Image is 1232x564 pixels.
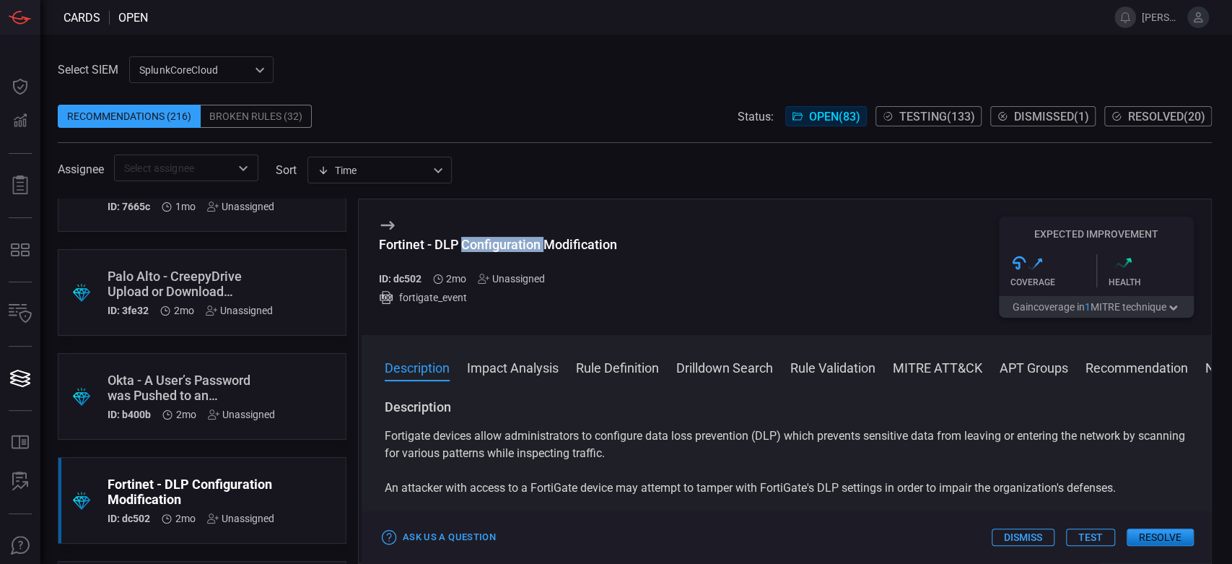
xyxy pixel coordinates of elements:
[1104,106,1212,126] button: Resolved(20)
[58,63,118,77] label: Select SIEM
[207,201,274,212] div: Unassigned
[276,163,297,177] label: sort
[478,273,545,285] div: Unassigned
[1142,12,1181,23] span: [PERSON_NAME][EMAIL_ADDRESS][PERSON_NAME][DOMAIN_NAME]
[3,361,38,396] button: Cards
[1085,358,1188,376] button: Recommendation
[1010,277,1096,287] div: Coverage
[1128,110,1205,123] span: Resolved ( 20 )
[990,106,1096,126] button: Dismissed(1)
[118,11,148,25] span: open
[379,273,421,285] h5: ID: dc502
[233,158,253,178] button: Open
[108,269,273,299] div: Palo Alto - CreepyDrive Upload or Download Detected (POLONIUM)
[790,358,875,376] button: Rule Validation
[385,428,1188,462] p: Fortigate devices allow administrators to configure data loss prevention (DLP) which prevents sen...
[118,159,230,177] input: Select assignee
[999,228,1194,240] h5: Expected Improvement
[3,69,38,104] button: Dashboard
[58,162,104,176] span: Assignee
[175,513,196,524] span: Jun 23, 2025 2:19 AM
[3,233,38,267] button: MITRE - Detection Posture
[893,358,982,376] button: MITRE ATT&CK
[208,409,275,420] div: Unassigned
[3,168,38,203] button: Reports
[467,358,559,376] button: Impact Analysis
[108,477,274,507] div: Fortinet - DLP Configuration Modification
[379,290,617,305] div: fortigate_event
[108,373,275,403] div: Okta - A User’s Password was Pushed to an Application
[992,529,1054,546] button: Dismiss
[785,106,867,126] button: Open(83)
[174,305,194,316] span: Jun 23, 2025 2:20 AM
[809,110,860,123] span: Open ( 83 )
[1066,529,1115,546] button: Test
[201,105,312,128] div: Broken Rules (32)
[3,529,38,563] button: Ask Us A Question
[3,425,38,460] button: Rule Catalog
[64,11,100,25] span: Cards
[1109,277,1194,287] div: Health
[738,110,774,123] span: Status:
[108,409,151,420] h5: ID: b400b
[899,110,975,123] span: Testing ( 133 )
[139,63,250,77] p: SplunkCoreCloud
[176,409,196,420] span: Jun 23, 2025 2:19 AM
[379,237,617,252] div: Fortinet - DLP Configuration Modification
[875,106,982,126] button: Testing(133)
[206,305,273,316] div: Unassigned
[576,358,659,376] button: Rule Definition
[385,399,1188,416] h3: Description
[3,464,38,499] button: ALERT ANALYSIS
[1127,529,1194,546] button: Resolve
[446,273,466,285] span: Jun 23, 2025 2:19 AM
[385,480,1188,497] p: An attacker with access to a FortiGate device may attempt to tamper with FortiGate's DLP settings...
[379,526,499,549] button: Ask Us a Question
[58,105,201,128] div: Recommendations (216)
[175,201,196,212] span: Jun 30, 2025 2:24 AM
[3,297,38,331] button: Inventory
[1000,358,1068,376] button: APT Groups
[1085,301,1091,313] span: 1
[676,358,773,376] button: Drilldown Search
[385,358,450,376] button: Description
[999,296,1194,318] button: Gaincoverage in1MITRE technique
[1014,110,1089,123] span: Dismissed ( 1 )
[108,201,150,212] h5: ID: 7665c
[207,513,274,524] div: Unassigned
[108,305,149,316] h5: ID: 3fe32
[318,163,429,178] div: Time
[108,513,150,524] h5: ID: dc502
[3,104,38,139] button: Detections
